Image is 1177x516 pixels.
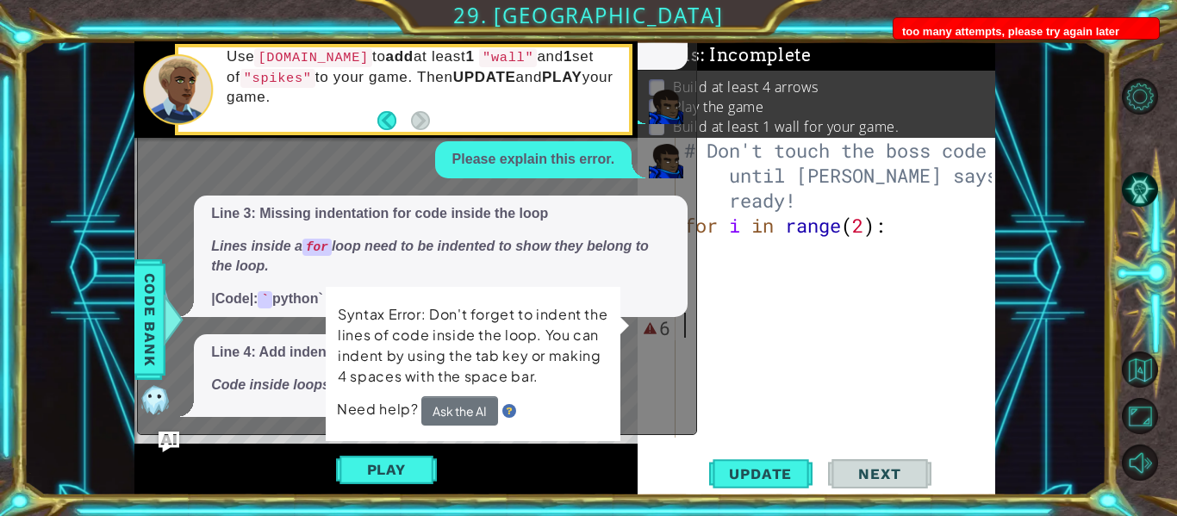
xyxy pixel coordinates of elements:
button: Ask the AI [421,396,498,426]
button: Back [377,111,411,130]
em: Lines inside a loop need to be indented to show they belong to the loop. [211,239,649,273]
span: Goals [649,45,812,66]
button: Next [411,111,430,130]
strong: 1 [465,48,474,65]
code: for [302,239,332,256]
p: Play the game [673,97,763,116]
span: too many attempts, please try again later [902,25,1119,38]
p: Build at least 1 wall for your game. [673,117,899,136]
span: : Incomplete [701,45,812,65]
p: Use to at least and set of to your game. Then and your game. [227,47,617,106]
button: Ask AI [159,432,179,452]
img: AI [138,382,172,417]
button: AI Hint [1122,171,1158,208]
span: Update [712,465,809,482]
a: Back to Map [1124,346,1177,393]
p: Line 3: Missing indentation for code inside the loop [211,204,670,224]
span: Next [841,465,918,482]
button: Next [828,457,931,492]
strong: PLAY [542,69,582,85]
strong: add [386,48,414,65]
p: Build at least 4 arrows [673,78,819,96]
img: Hint [502,404,516,418]
p: Build at least 1 set of spikes. [673,137,860,156]
code: [DOMAIN_NAME] [254,48,372,67]
p: Syntax Error: Don't forget to indent the lines of code inside the loop. You can indent by using t... [338,304,608,387]
p: |Code|: python` [211,289,670,309]
button: Play [336,453,437,486]
button: Mute [1122,445,1158,481]
button: Update [709,457,813,492]
img: Player [649,144,683,178]
button: Back to Map [1122,351,1158,388]
img: Player [649,90,683,124]
span: Need help? [337,400,421,418]
button: Maximize Browser [1122,398,1158,434]
span: Code Bank [136,267,164,372]
strong: UPDATE [453,69,516,85]
code: ` [258,291,272,308]
p: Please explain this error. [452,150,615,170]
em: Code inside loops needs to be indented to run properly. [211,377,576,392]
code: "wall" [479,48,537,67]
code: "spikes" [240,69,315,88]
strong: 1 [564,48,572,65]
p: Line 4: Add indentation for the code inside the loop. [211,343,576,363]
button: Level Options [1122,78,1158,115]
